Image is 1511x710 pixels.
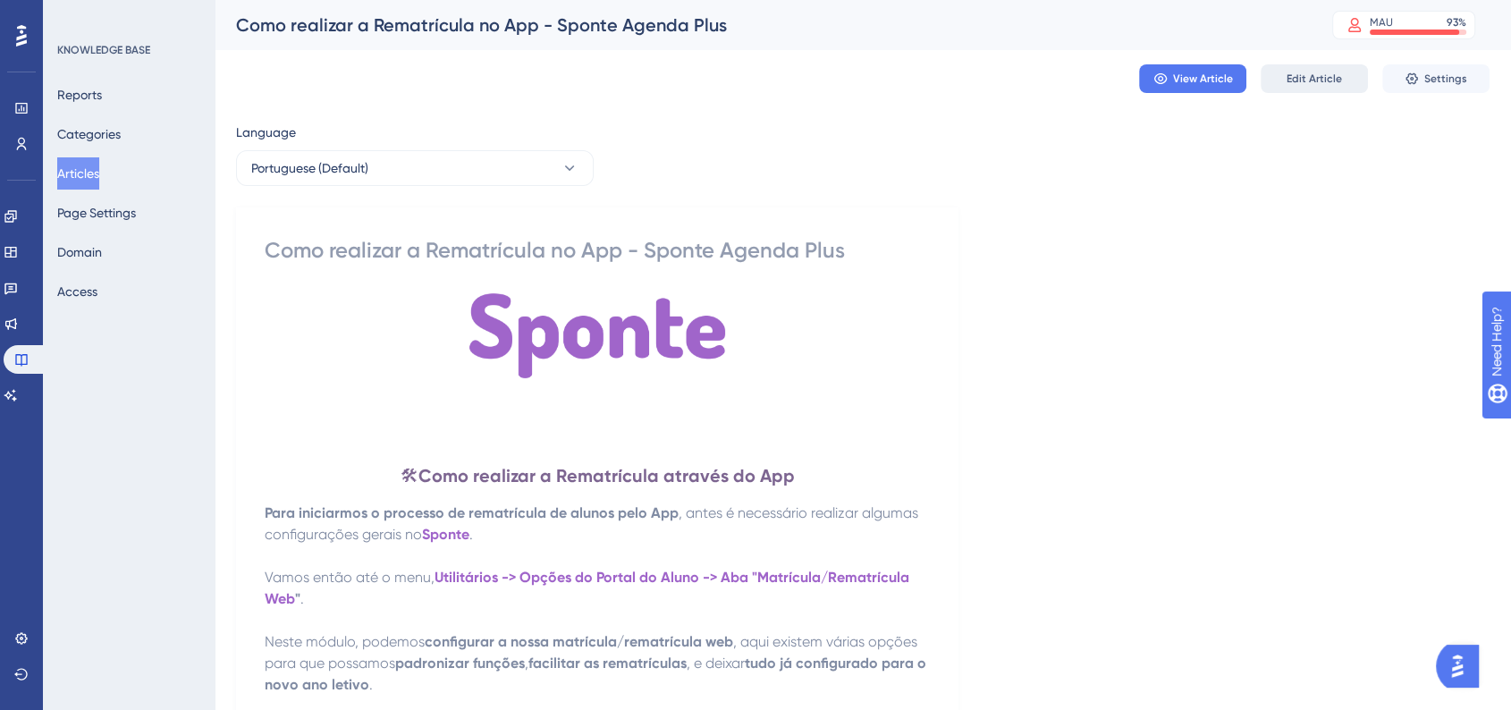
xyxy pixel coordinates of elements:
button: Page Settings [57,197,136,229]
span: , [525,655,528,672]
strong: Utilitários -> Opções do Portal do Aluno -> Aba "Matrícula/Rematrícula Web [265,569,913,607]
div: KNOWLEDGE BASE [57,43,150,57]
button: Settings [1382,64,1490,93]
button: Access [57,275,97,308]
div: Como realizar a Rematrícula no App - Sponte Agenda Plus [265,236,930,265]
span: . [300,590,304,607]
strong: facilitar as rematrículas [528,655,687,672]
button: Categories [57,118,121,150]
button: Portuguese (Default) [236,150,594,186]
strong: padronizar funções [395,655,525,672]
strong: Como realizar a Rematrícula através do App [418,465,795,486]
span: Edit Article [1287,72,1342,86]
span: 🛠 [401,465,418,486]
span: Portuguese (Default) [251,157,368,179]
span: . [369,676,373,693]
strong: Para iniciarmos o processo de rematrícula de alunos pelo App [265,504,679,521]
span: Neste módulo, podemos [265,633,425,650]
button: Domain [57,236,102,268]
span: Settings [1424,72,1467,86]
button: Reports [57,79,102,111]
button: View Article [1139,64,1246,93]
button: Edit Article [1261,64,1368,93]
button: Articles [57,157,99,190]
strong: " [295,590,300,607]
div: MAU [1370,15,1393,30]
strong: tudo já configurado para o novo ano letivo [265,655,930,693]
span: Need Help? [42,4,112,26]
strong: Sponte [422,526,469,543]
span: . [469,526,473,543]
span: Language [236,122,296,143]
span: Vamos então até o menu, [265,569,435,586]
div: Como realizar a Rematrícula no App - Sponte Agenda Plus [236,13,1287,38]
span: , e deixar [687,655,745,672]
span: View Article [1173,72,1233,86]
span: , antes é necessário realizar algumas configurações gerais no [265,504,922,543]
strong: configurar a nossa matrícula/rematrícula web [425,633,733,650]
div: 93 % [1447,15,1466,30]
span: , aqui existem várias opções para que possamos [265,633,921,672]
iframe: UserGuiding AI Assistant Launcher [1436,639,1490,693]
